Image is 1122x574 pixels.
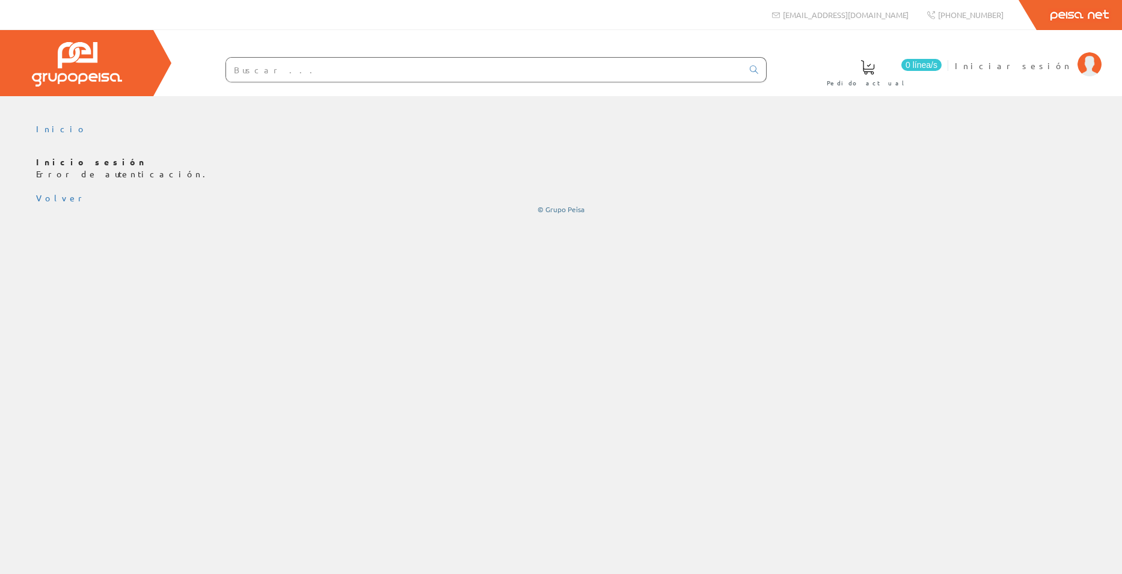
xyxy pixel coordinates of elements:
[938,10,1004,20] span: [PHONE_NUMBER]
[901,59,942,71] span: 0 línea/s
[827,77,909,89] span: Pedido actual
[36,123,87,134] a: Inicio
[783,10,909,20] span: [EMAIL_ADDRESS][DOMAIN_NAME]
[36,156,147,167] b: Inicio sesión
[955,50,1102,61] a: Iniciar sesión
[36,192,87,203] a: Volver
[955,60,1071,72] span: Iniciar sesión
[32,42,122,87] img: Grupo Peisa
[36,156,1086,180] p: Error de autenticación.
[36,204,1086,215] div: © Grupo Peisa
[226,58,743,82] input: Buscar ...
